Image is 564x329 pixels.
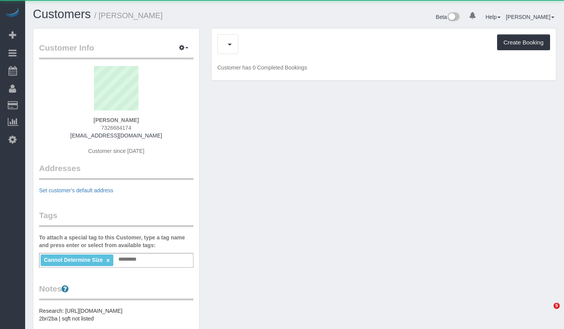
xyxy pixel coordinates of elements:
span: 7326684174 [101,125,132,131]
pre: Research: [URL][DOMAIN_NAME] 2br/2ba | sqft not listed [39,307,193,322]
iframe: Intercom live chat [538,303,556,321]
a: Customers [33,7,91,21]
a: Set customer's default address [39,187,113,193]
p: Customer has 0 Completed Bookings [217,64,550,71]
small: / [PERSON_NAME] [94,11,163,20]
legend: Notes [39,283,193,300]
label: To attach a special tag to this Customer, type a tag name and press enter or select from availabl... [39,234,193,249]
img: Automaid Logo [5,8,20,19]
a: [EMAIL_ADDRESS][DOMAIN_NAME] [70,132,162,139]
legend: Tags [39,210,193,227]
a: Help [485,14,501,20]
span: Cannot Determine Size [44,257,103,263]
span: Customer since [DATE] [88,148,144,154]
img: New interface [447,12,460,22]
button: Create Booking [497,34,550,51]
span: 5 [554,303,560,309]
a: Beta [436,14,460,20]
strong: [PERSON_NAME] [94,117,139,123]
legend: Customer Info [39,42,193,59]
a: × [106,257,110,264]
a: [PERSON_NAME] [506,14,554,20]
